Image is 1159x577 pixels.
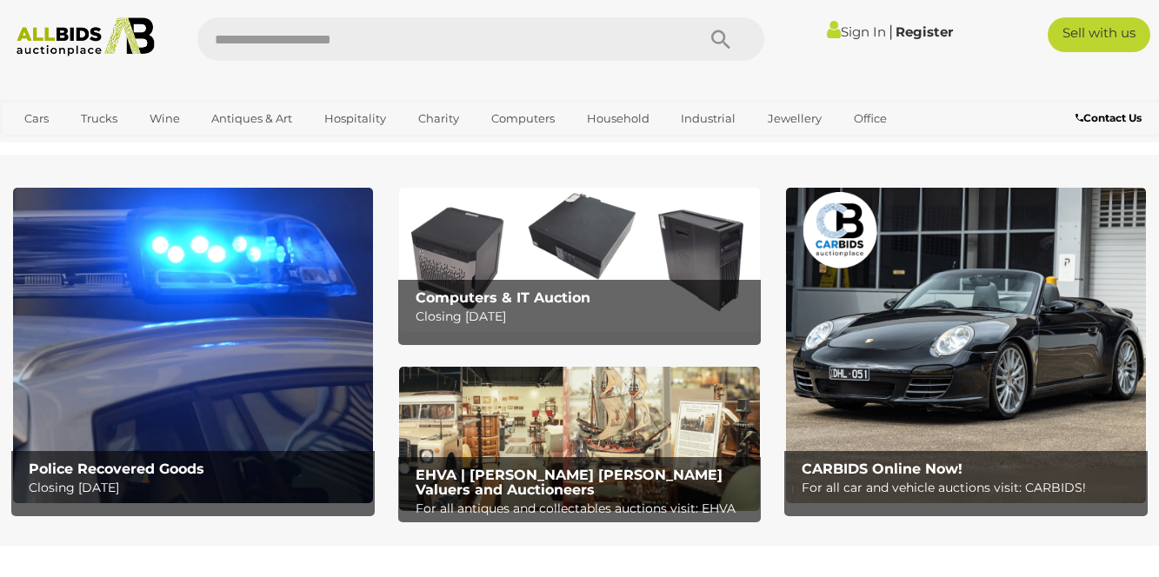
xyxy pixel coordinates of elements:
[756,104,833,133] a: Jewellery
[416,498,753,520] p: For all antiques and collectables auctions visit: EHVA
[81,133,227,162] a: [GEOGRAPHIC_DATA]
[576,104,661,133] a: Household
[313,104,397,133] a: Hospitality
[9,17,163,56] img: Allbids.com.au
[669,104,747,133] a: Industrial
[399,367,759,511] a: EHVA | Evans Hastings Valuers and Auctioneers EHVA | [PERSON_NAME] [PERSON_NAME] Valuers and Auct...
[416,467,723,499] b: EHVA | [PERSON_NAME] [PERSON_NAME] Valuers and Auctioneers
[29,477,366,499] p: Closing [DATE]
[480,104,566,133] a: Computers
[677,17,764,61] button: Search
[786,188,1146,503] img: CARBIDS Online Now!
[416,306,753,328] p: Closing [DATE]
[399,188,759,332] img: Computers & IT Auction
[802,477,1139,499] p: For all car and vehicle auctions visit: CARBIDS!
[843,104,898,133] a: Office
[138,104,191,133] a: Wine
[13,133,71,162] a: Sports
[1048,17,1150,52] a: Sell with us
[399,367,759,511] img: EHVA | Evans Hastings Valuers and Auctioneers
[13,188,373,503] img: Police Recovered Goods
[70,104,129,133] a: Trucks
[416,289,590,306] b: Computers & IT Auction
[802,461,963,477] b: CARBIDS Online Now!
[786,188,1146,503] a: CARBIDS Online Now! CARBIDS Online Now! For all car and vehicle auctions visit: CARBIDS!
[399,188,759,332] a: Computers & IT Auction Computers & IT Auction Closing [DATE]
[896,23,953,40] a: Register
[889,22,893,41] span: |
[1076,109,1146,128] a: Contact Us
[29,461,204,477] b: Police Recovered Goods
[407,104,470,133] a: Charity
[827,23,886,40] a: Sign In
[200,104,303,133] a: Antiques & Art
[1076,111,1142,124] b: Contact Us
[13,188,373,503] a: Police Recovered Goods Police Recovered Goods Closing [DATE]
[13,104,60,133] a: Cars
